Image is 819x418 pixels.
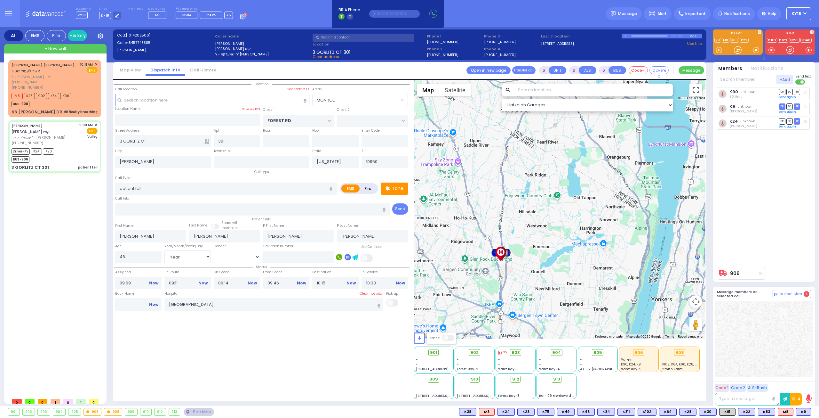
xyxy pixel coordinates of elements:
[633,349,645,356] div: 906
[779,110,796,114] a: Send again
[185,67,221,73] a: Call History
[470,349,479,356] span: 902
[313,34,414,42] input: Search a contact
[215,41,311,46] label: [PERSON_NAME]
[777,75,793,84] button: +Add
[773,290,811,298] button: Internal Chat 4
[457,393,517,398] span: [STREET_ADDRESS][PERSON_NAME]
[64,110,98,114] div: difficulty breathing
[539,362,541,367] span: -
[12,399,22,404] span: 0
[541,34,622,39] label: Last 3 location
[392,203,408,215] button: Send
[416,384,418,389] span: -
[164,291,179,296] label: Hospital
[206,12,216,18] span: CAR5
[621,362,641,367] span: K90, K24, K9
[713,32,763,36] label: KJ EMS...
[12,85,43,90] span: [PHONE_NUMBER]
[95,122,98,128] span: ✕
[514,84,673,96] input: Search location
[146,67,185,73] a: Dispatch info
[498,384,500,389] span: -
[427,46,482,52] span: Phone 2
[730,38,739,43] a: K83
[204,139,209,144] span: Other building occupants
[263,270,309,275] label: From Scene
[12,140,43,145] span: [PHONE_NUMBER]
[778,408,793,416] div: ALS KJ
[427,34,482,39] span: Phone 1
[539,357,541,362] span: -
[115,87,137,92] label: Call Location
[38,399,47,404] span: 0
[416,357,418,362] span: -
[779,103,785,110] span: DR
[214,270,260,275] label: On Scene
[99,12,111,19] span: K-18
[539,384,541,389] span: -
[484,34,539,39] span: Phone 3
[687,41,702,46] a: Use this
[362,128,380,133] label: Entry Code
[36,93,47,99] span: K102
[791,11,801,17] span: KY18
[429,376,438,382] span: 909
[497,408,515,416] div: K24
[214,128,219,133] label: Apt
[549,66,566,74] button: UNIT
[263,128,273,133] label: Room
[99,7,121,11] label: Lines
[484,46,539,52] span: Phone 4
[12,164,49,171] div: 3 GORLITZ CT 301
[729,124,757,128] span: Yoel Deutsch
[12,68,40,74] span: אשר לעמיל שטיין
[498,362,500,367] span: -
[577,408,595,416] div: K43
[498,350,507,355] div: Last updated: 09/22/2025 08:49 AM. Click to referesh.
[517,408,535,416] div: K23
[359,184,377,193] label: Fire
[758,408,775,416] div: BLS
[360,291,383,296] label: Clear hospital
[128,7,143,11] label: Night unit
[25,30,44,41] div: EMS
[84,408,101,415] div: 906
[794,118,800,124] span: TR
[115,149,122,154] label: City
[164,298,384,310] input: Search hospital
[12,74,78,85] span: ר' [PERSON_NAME] - ר' [PERSON_NAME]
[662,367,683,372] span: Smith Farm
[618,11,637,17] span: Message
[416,393,476,398] span: [STREET_ADDRESS][PERSON_NAME]
[361,244,383,250] label: Use Callback
[149,302,158,307] a: Now
[44,45,66,52] span: + New call
[87,128,98,134] span: EMS
[729,89,738,94] a: K90
[31,148,42,155] span: K24
[699,408,717,416] div: BLS
[115,94,310,106] input: Search location here
[51,399,60,404] span: 1
[12,156,29,163] span: BUS-906
[439,84,471,96] button: Show satellite imagery
[23,408,35,415] div: 902
[466,66,511,74] a: Open in new page
[629,66,648,74] button: Code-1
[89,399,99,404] span: 0
[189,223,207,228] label: Last Name
[313,49,350,54] span: 3 GORLITZ CT 301
[8,408,20,415] div: 901
[253,265,270,269] span: Status
[12,93,23,99] span: M8
[491,248,511,258] div: 906
[337,107,350,112] label: Cross 2
[722,38,729,43] a: M8
[794,89,800,95] span: TR
[251,169,272,174] span: Call type
[768,11,776,17] span: Help
[679,408,696,416] div: BLS
[786,103,793,110] span: SO
[341,184,360,193] label: EMS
